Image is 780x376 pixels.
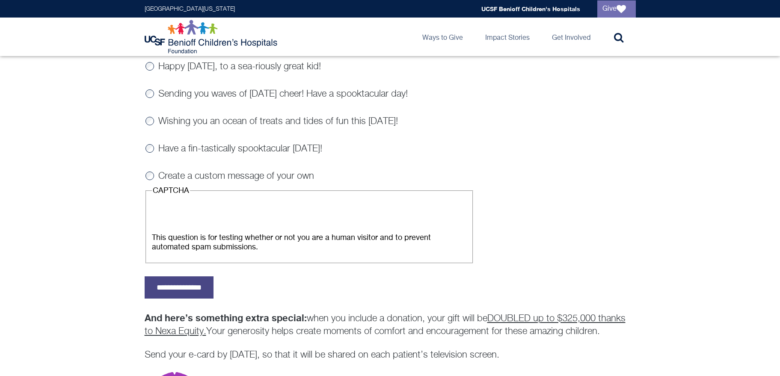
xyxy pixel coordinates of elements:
strong: And here’s something extra special: [145,312,307,323]
legend: CAPTCHA [152,186,190,195]
label: Create a custom message of your own [158,172,314,181]
iframe: Widget containing checkbox for hCaptcha security challenge [152,198,281,231]
a: UCSF Benioff Children's Hospitals [481,5,580,12]
label: Wishing you an ocean of treats and tides of fun this [DATE]! [158,117,398,126]
p: Send your e-card by [DATE], so that it will be shared on each patient’s television screen. [145,349,636,361]
a: Give [597,0,636,18]
a: Get Involved [545,18,597,56]
label: Happy [DATE], to a sea-riously great kid! [158,62,321,71]
a: Ways to Give [415,18,470,56]
label: Have a fin-tastically spooktacular [DATE]! [158,144,322,154]
a: [GEOGRAPHIC_DATA][US_STATE] [145,6,235,12]
u: DOUBLED up to $325,000 thanks to Nexa Equity. [145,314,626,336]
img: Logo for UCSF Benioff Children's Hospitals Foundation [145,20,279,54]
label: Sending you waves of [DATE] cheer! Have a spooktacular day! [158,89,408,99]
a: Impact Stories [478,18,537,56]
p: when you include a donation, your gift will be Your generosity helps create moments of comfort an... [145,311,636,338]
div: This question is for testing whether or not you are a human visitor and to prevent automated spam... [152,233,466,252]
